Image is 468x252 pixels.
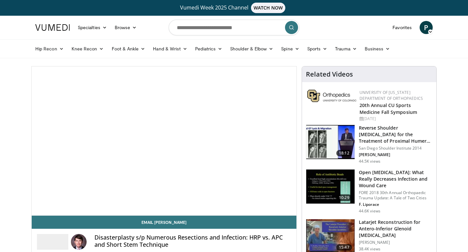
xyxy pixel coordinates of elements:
a: Hand & Wrist [149,42,191,55]
h4: Disasterplasty s/p Numerous Resections and Infection: HRP vs. APC and Short Stem Technique [94,234,291,248]
a: Specialties [74,21,111,34]
span: 18:12 [336,150,352,156]
p: F. Liporace [359,202,432,207]
a: Spine [277,42,303,55]
a: Foot & Ankle [108,42,149,55]
a: Business [361,42,394,55]
p: 44.6K views [359,208,380,214]
img: ded7be61-cdd8-40fc-98a3-de551fea390e.150x105_q85_crop-smart_upscale.jpg [306,170,355,204]
a: P [420,21,433,34]
a: Browse [111,21,141,34]
a: Vumedi Week 2025 ChannelWATCH NOW [36,3,432,13]
a: Knee Recon [68,42,108,55]
a: University of [US_STATE] Department of Orthopaedics [359,90,423,101]
p: FORE 2018 30th Annual Orthopaedic Trauma Update: A Tale of Two Cities [359,190,432,201]
img: San Diego Shoulder Institute 2025 [37,234,68,250]
img: 355603a8-37da-49b6-856f-e00d7e9307d3.png.150x105_q85_autocrop_double_scale_upscale_version-0.2.png [307,90,356,102]
p: 44.5K views [359,159,380,164]
p: [PERSON_NAME] [359,152,432,157]
video-js: Video Player [32,66,296,216]
p: San Diego Shoulder Institute 2014 [359,146,432,151]
a: Sports [303,42,331,55]
h3: Latarjet Reconstruction for Antero-Inferior Glenoid [MEDICAL_DATA] [359,219,432,239]
a: Email [PERSON_NAME] [32,216,296,229]
span: 10:29 [336,194,352,201]
h4: Related Videos [306,70,353,78]
img: Avatar [71,234,87,250]
span: 15:47 [336,244,352,251]
p: [PERSON_NAME] [359,240,432,245]
div: [DATE] [359,116,431,122]
img: VuMedi Logo [35,24,70,31]
input: Search topics, interventions [169,20,299,35]
h3: Open [MEDICAL_DATA]: What Really Decreases Infection and Wound Care [359,169,432,189]
a: Shoulder & Elbow [226,42,277,55]
img: Q2xRg7exoPLTwO8X4xMDoxOjA4MTsiGN.150x105_q85_crop-smart_upscale.jpg [306,125,355,159]
a: Hip Recon [31,42,68,55]
span: WATCH NOW [251,3,286,13]
a: Trauma [331,42,361,55]
p: 38.4K views [359,246,380,252]
a: Pediatrics [191,42,226,55]
a: Favorites [389,21,416,34]
a: 20th Annual CU Sports Medicine Fall Symposium [359,102,417,115]
a: 10:29 Open [MEDICAL_DATA]: What Really Decreases Infection and Wound Care FORE 2018 30th Annual O... [306,169,432,214]
a: 18:12 Reverse Shoulder [MEDICAL_DATA] for the Treatment of Proximal Humeral … San Diego Shoulder ... [306,125,432,164]
h3: Reverse Shoulder [MEDICAL_DATA] for the Treatment of Proximal Humeral … [359,125,432,144]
